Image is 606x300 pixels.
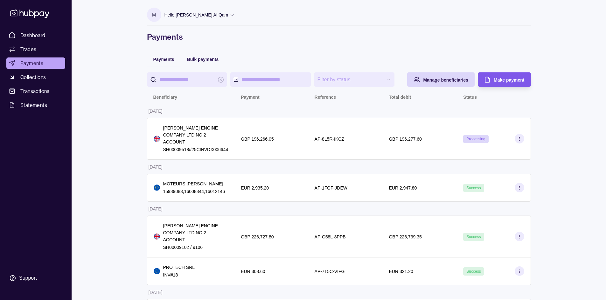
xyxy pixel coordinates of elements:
[315,234,346,239] p: AP-G58L-8PPB
[6,85,65,97] a: Transactions
[20,31,45,39] span: Dashboard
[149,109,163,114] p: [DATE]
[163,222,228,243] p: [PERSON_NAME] ENGINE COMPANY LTD NO 2 ACCOUNT
[423,77,468,83] span: Manage beneficiaries
[20,87,50,95] span: Transactions
[478,72,531,87] button: Make payment
[6,271,65,285] a: Support
[315,185,347,190] p: AP-1FGF-JDEW
[20,101,47,109] span: Statements
[389,269,413,274] p: EUR 321.20
[407,72,475,87] button: Manage beneficiaries
[6,57,65,69] a: Payments
[463,95,477,100] p: Status
[163,146,228,153] p: SH00009518//25CINVDX006644
[20,45,36,53] span: Trades
[154,268,160,274] img: eu
[149,290,163,295] p: [DATE]
[241,95,259,100] p: Payment
[315,95,336,100] p: Reference
[149,206,163,211] p: [DATE]
[389,137,421,142] p: GBP 196,277.60
[389,185,417,190] p: EUR 2,947.80
[154,233,160,240] img: gb
[163,244,228,251] p: SH00009102 / 9106
[315,269,345,274] p: AP-7T5C-VIFG
[153,57,174,62] span: Payments
[315,137,344,142] p: AP-8L5R-IKCZ
[466,137,485,141] span: Processing
[164,11,228,18] p: Hello, [PERSON_NAME] Al Qam
[241,269,265,274] p: EUR 308.60
[241,137,274,142] p: GBP 196,266.05
[163,180,225,187] p: MOTEURS [PERSON_NAME]
[389,234,421,239] p: GBP 226,739.35
[6,43,65,55] a: Trades
[163,124,228,145] p: [PERSON_NAME] ENGINE COMPANY LTD NO 2 ACCOUNT
[163,264,195,271] p: PROTECH SRL
[466,186,481,190] span: Success
[6,30,65,41] a: Dashboard
[241,234,274,239] p: GBP 226,727.80
[153,95,177,100] p: Beneficiary
[160,72,215,87] input: search
[241,185,269,190] p: EUR 2,935.20
[149,164,163,170] p: [DATE]
[147,32,531,42] h1: Payments
[20,59,43,67] span: Payments
[154,184,160,191] img: eu
[466,269,481,274] span: Success
[163,188,225,195] p: 15989083,16008344,16012146
[466,235,481,239] span: Success
[19,275,37,282] div: Support
[187,57,219,62] span: Bulk payments
[389,95,411,100] p: Total debit
[163,271,195,278] p: INV#18
[6,71,65,83] a: Collections
[154,136,160,142] img: gb
[20,73,46,81] span: Collections
[6,99,65,111] a: Statements
[494,77,524,83] span: Make payment
[152,11,156,18] p: M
